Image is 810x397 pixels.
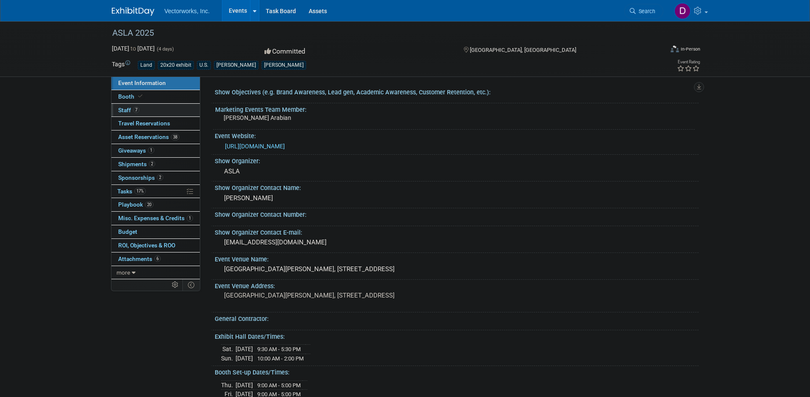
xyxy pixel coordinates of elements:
span: Shipments [118,161,155,167]
pre: [GEOGRAPHIC_DATA][PERSON_NAME], [STREET_ADDRESS] [224,292,407,299]
div: Committed [262,44,450,59]
a: Search [624,4,663,19]
span: 7 [133,107,139,113]
div: General Contractor: [215,312,699,323]
a: Attachments6 [111,252,200,266]
span: to [129,45,137,52]
td: Toggle Event Tabs [182,279,200,290]
span: 1 [148,147,154,153]
span: Misc. Expenses & Credits [118,215,193,221]
i: Booth reservation complete [138,94,142,99]
span: Asset Reservations [118,133,179,140]
a: Booth [111,90,200,103]
span: [PERSON_NAME] Arabian [224,114,291,121]
img: Donna Gail Spencer [674,3,691,19]
div: Marketing Events Team Member: [215,103,695,114]
a: Sponsorships2 [111,171,200,184]
span: 38 [171,134,179,140]
a: Budget [111,225,200,238]
div: In-Person [680,46,700,52]
span: Search [636,8,655,14]
div: Event Rating [677,60,700,64]
span: 6 [154,255,161,262]
div: ASLA [221,165,692,178]
td: [DATE] [236,354,253,363]
span: Booth [118,93,144,100]
a: Staff7 [111,104,200,117]
span: Tasks [117,188,146,195]
div: U.S. [197,61,211,70]
div: [PERSON_NAME] [214,61,259,70]
div: Show Organizer Contact Name: [215,181,699,192]
a: Giveaways1 [111,144,200,157]
div: 20x20 exhibit [158,61,194,70]
div: [EMAIL_ADDRESS][DOMAIN_NAME] [221,236,692,249]
span: (4 days) [156,46,174,52]
div: [GEOGRAPHIC_DATA][PERSON_NAME], [STREET_ADDRESS] [221,263,692,276]
div: Event Venue Address: [215,280,699,290]
span: Playbook [118,201,153,208]
a: Misc. Expenses & Credits1 [111,212,200,225]
td: Tags [112,60,130,70]
a: Shipments2 [111,158,200,171]
td: Personalize Event Tab Strip [168,279,183,290]
td: Sat. [221,345,236,354]
td: [DATE] [236,345,253,354]
span: 2 [157,174,163,181]
div: Land [138,61,155,70]
div: [PERSON_NAME] [221,192,692,205]
a: more [111,266,200,279]
span: 9:00 AM - 5:00 PM [257,382,301,388]
span: Attachments [118,255,161,262]
div: Event Website: [215,130,699,140]
div: Show Organizer Contact E-mail: [215,226,699,237]
td: Thu. [221,380,236,390]
div: Event Format [613,44,701,57]
span: 9:30 AM - 5:30 PM [257,346,301,352]
span: Event Information [118,79,166,86]
span: Staff [118,107,139,113]
div: [PERSON_NAME] [261,61,306,70]
span: [DATE] [DATE] [112,45,155,52]
span: Budget [118,228,137,235]
span: 10:00 AM - 2:00 PM [257,355,304,362]
span: Vectorworks, Inc. [165,8,210,14]
span: Sponsorships [118,174,163,181]
a: Event Information [111,77,200,90]
td: [DATE] [236,380,253,390]
div: Show Objectives (e.g. Brand Awareness, Lead gen, Academic Awareness, Customer Retention, etc.): [215,86,699,96]
div: Booth Set-up Dates/Times: [215,366,699,377]
a: ROI, Objectives & ROO [111,239,200,252]
a: Travel Reservations [111,117,200,130]
a: Tasks17% [111,185,200,198]
div: ASLA 2025 [109,26,651,41]
span: ROI, Objectives & ROO [118,242,175,249]
span: 20 [145,201,153,208]
img: Format-Inperson.png [671,45,679,52]
span: 17% [134,188,146,194]
div: Show Organizer Contact Number: [215,208,699,219]
td: Sun. [221,354,236,363]
span: 2 [149,161,155,167]
a: Asset Reservations38 [111,130,200,144]
div: Show Organizer: [215,155,699,165]
span: [GEOGRAPHIC_DATA], [GEOGRAPHIC_DATA] [470,47,576,53]
span: Travel Reservations [118,120,170,127]
img: ExhibitDay [112,7,154,16]
div: Event Venue Name: [215,253,699,264]
a: Playbook20 [111,198,200,211]
span: 1 [187,215,193,221]
span: Giveaways [118,147,154,154]
span: more [117,269,130,276]
a: [URL][DOMAIN_NAME] [225,143,285,150]
div: Exhibit Hall Dates/Times: [215,330,699,341]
